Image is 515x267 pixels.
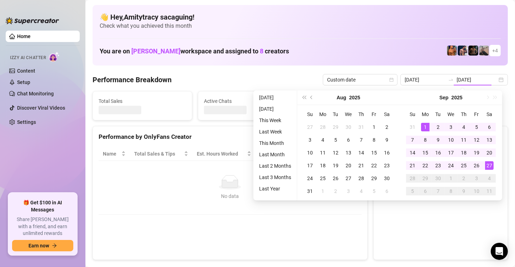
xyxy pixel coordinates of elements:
img: Trent [468,46,478,56]
span: Earn now [28,243,49,248]
span: 8 [260,47,263,55]
a: Setup [17,79,30,85]
span: Share [PERSON_NAME] with a friend, and earn unlimited rewards [12,216,73,237]
span: Total Sales [99,97,186,105]
img: AI Chatter [49,52,60,62]
h4: Performance Breakdown [93,75,172,85]
span: arrow-right [52,243,57,248]
th: Name [99,147,130,161]
span: calendar [389,78,394,82]
span: Sales / Hour [260,150,293,158]
span: Check what you achieved this month [100,22,501,30]
div: Est. Hours Worked [197,150,246,158]
span: Izzy AI Chatter [10,54,46,61]
span: Active Chats [204,97,291,105]
span: 🎁 Get $100 in AI Messages [12,199,73,213]
th: Chat Conversion [303,147,361,161]
span: Name [103,150,120,158]
span: + 4 [492,47,498,54]
span: [PERSON_NAME] [131,47,180,55]
th: Total Sales & Tips [130,147,193,161]
img: Axel [458,46,468,56]
span: Total Sales & Tips [134,150,183,158]
span: Messages Sent [309,97,397,105]
h1: You are on workspace and assigned to creators [100,47,289,55]
div: Performance by OnlyFans Creator [99,132,362,142]
a: Content [17,68,35,74]
input: Start date [405,76,445,84]
span: to [448,77,454,83]
a: Chat Monitoring [17,91,54,96]
a: Settings [17,119,36,125]
div: Open Intercom Messenger [491,243,508,260]
div: Sales by OnlyFans Creator [379,132,502,142]
span: Custom date [327,74,393,85]
img: LC [479,46,489,56]
th: Sales / Hour [256,147,303,161]
a: Discover Viral Videos [17,105,65,111]
a: Home [17,33,31,39]
div: No data [106,192,354,200]
h4: 👋 Hey, Amitytracy sacaguing ! [100,12,501,22]
input: End date [457,76,497,84]
img: JG [447,46,457,56]
span: Chat Conversion [307,150,351,158]
button: Earn nowarrow-right [12,240,73,251]
span: swap-right [448,77,454,83]
img: logo-BBDzfeDw.svg [6,17,59,24]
